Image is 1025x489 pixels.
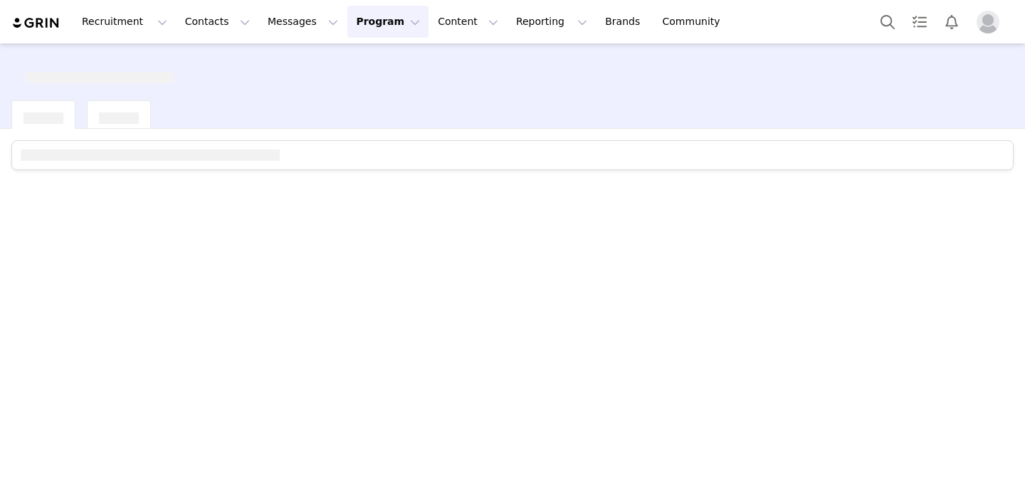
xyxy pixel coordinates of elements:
[977,11,999,33] img: placeholder-profile.jpg
[429,6,507,38] button: Content
[259,6,347,38] button: Messages
[936,6,967,38] button: Notifications
[347,6,429,38] button: Program
[904,6,935,38] a: Tasks
[654,6,735,38] a: Community
[177,6,258,38] button: Contacts
[968,11,1014,33] button: Profile
[508,6,596,38] button: Reporting
[26,61,174,83] div: [object Object]
[23,101,63,124] div: [object Object]
[11,16,61,30] img: grin logo
[872,6,903,38] button: Search
[73,6,176,38] button: Recruitment
[99,101,139,124] div: [object Object]
[596,6,653,38] a: Brands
